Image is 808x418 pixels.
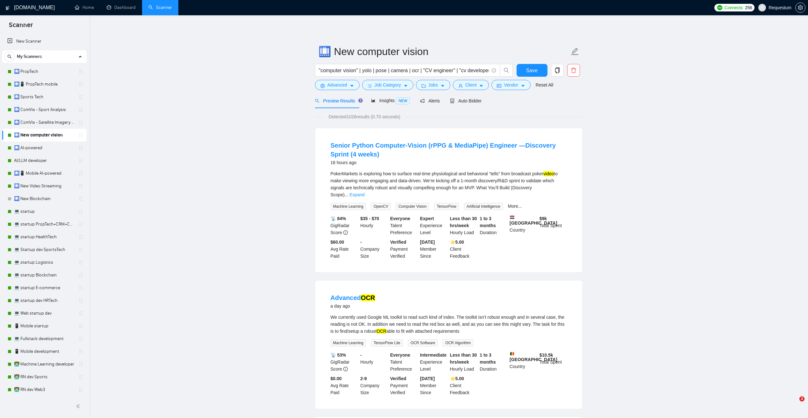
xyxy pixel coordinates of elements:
[14,383,75,396] a: 👨‍💻 RN dev Web3
[416,80,450,90] button: folderJobscaret-down
[389,215,419,236] div: Talent Preference
[331,142,556,158] a: Senior Python Computer-Vision (rPPG & MediaPipe) Engineer —Discovery Sprint (4 weeks)
[7,35,82,48] a: New Scanner
[359,239,389,260] div: Company Size
[78,120,83,125] span: holder
[14,91,75,103] a: 🛄 Sports Tech
[14,294,75,307] a: 💻 startup dev HRTech
[78,260,83,265] span: holder
[78,298,83,303] span: holder
[14,78,75,91] a: 🛄📱 PropTech mobile
[78,94,83,100] span: holder
[78,349,83,354] span: holder
[795,5,805,10] a: setting
[540,352,553,358] b: $ 10.5k
[327,81,347,88] span: Advanced
[396,97,410,104] span: NEW
[492,68,496,73] span: info-circle
[78,311,83,316] span: holder
[331,339,366,346] span: Machine Learning
[551,67,563,73] span: copy
[551,64,564,77] button: copy
[421,83,426,88] span: folder
[350,83,354,88] span: caret-down
[390,216,410,221] b: Everyone
[745,4,752,11] span: 256
[478,352,508,373] div: Duration
[360,240,362,245] b: -
[434,203,459,210] span: TensorFlow
[375,81,401,88] span: Job Category
[331,314,567,335] div: We currently used Google ML toolkit to read such kind of index. The toolkit isn’t robust enough a...
[14,129,75,142] a: 🛄 New computer vision
[320,83,325,88] span: setting
[75,5,94,10] a: homeHome
[368,83,372,88] span: bars
[5,54,14,59] span: search
[14,65,75,78] a: 🛄 PropTech
[568,67,580,73] span: delete
[464,203,503,210] span: Artificial Intelligence
[14,103,75,116] a: 🛄 ComVis - Sport Analysis
[510,352,557,362] b: [GEOGRAPHIC_DATA]
[78,158,83,163] span: holder
[796,5,805,10] span: setting
[491,80,530,90] button: idcardVendorcaret-down
[78,362,83,367] span: holder
[440,83,445,88] span: caret-down
[420,352,447,358] b: Intermediate
[449,215,479,236] div: Hourly Load
[450,99,454,103] span: robot
[14,180,75,192] a: 🛄 New Video Streaming
[717,5,722,10] img: upwork-logo.png
[350,192,365,197] a: Expand
[14,154,75,167] a: AI/LLM developer
[419,239,449,260] div: Member Since
[389,352,419,373] div: Talent Preference
[318,44,569,59] input: Scanner name...
[331,216,346,221] b: 📡 84%
[450,376,464,381] b: ⭐️ 5.00
[14,345,75,358] a: 📱 Mobile development
[390,240,406,245] b: Verified
[419,375,449,396] div: Member Since
[315,99,319,103] span: search
[331,294,375,301] a: AdvancedOCR
[76,403,82,409] span: double-left
[148,5,172,10] a: searchScanner
[331,240,344,245] b: $60.00
[331,302,375,310] div: a day ago
[760,5,764,10] span: user
[360,352,362,358] b: -
[78,247,83,252] span: holder
[408,339,438,346] span: OCR Software
[329,215,359,236] div: GigRadar Score
[14,282,75,294] a: 💻 startup E-commerce
[420,99,425,103] span: notification
[450,240,464,245] b: ⭐️ 5.00
[4,52,15,62] button: search
[450,352,477,365] b: Less than 30 hrs/week
[14,167,75,180] a: 🛄📱 Mobile AI-powered
[14,231,75,243] a: 💻 startup HealthTech
[479,83,483,88] span: caret-down
[345,192,348,197] span: ...
[786,396,802,412] iframe: Intercom live chat
[14,332,75,345] a: 💻 Fullstack development
[78,145,83,150] span: holder
[543,171,554,176] mark: video
[396,203,429,210] span: Computer Vision
[526,66,538,74] span: Save
[360,216,379,221] b: $35 - $70
[449,352,479,373] div: Hourly Load
[4,20,38,34] span: Scanner
[449,375,479,396] div: Client Feedback
[371,98,375,103] span: area-chart
[331,352,346,358] b: 📡 53%
[480,216,496,228] b: 1 to 3 months
[449,239,479,260] div: Client Feedback
[420,376,435,381] b: [DATE]
[725,4,744,11] span: Connects:
[376,329,386,334] mark: OCR
[14,243,75,256] a: 💻 Startup dev SportsTech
